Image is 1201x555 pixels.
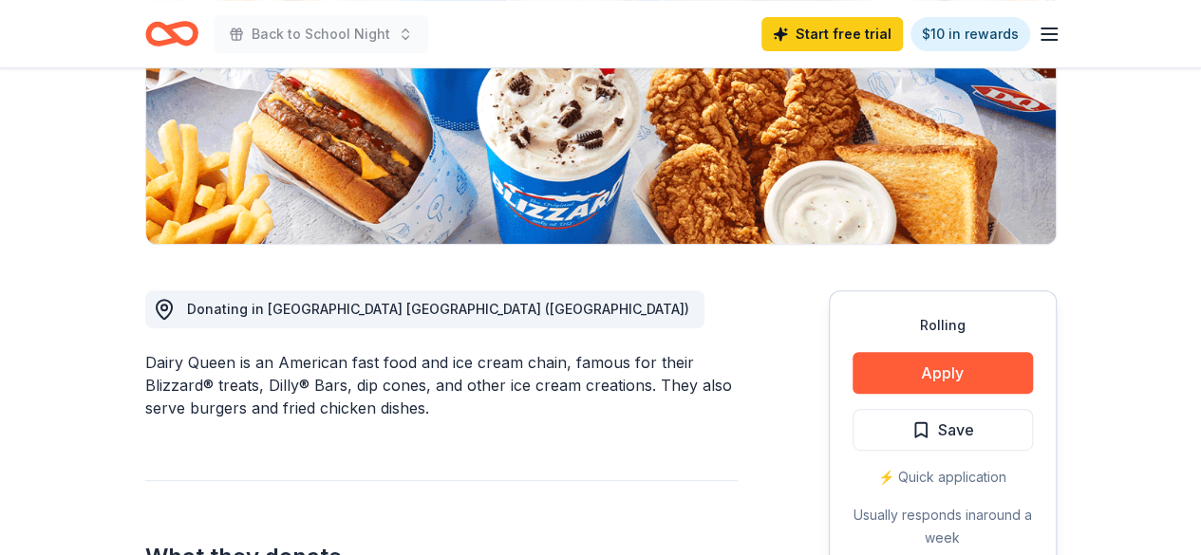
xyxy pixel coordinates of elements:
button: Back to School Night [214,15,428,53]
div: Dairy Queen is an American fast food and ice cream chain, famous for their Blizzard® treats, Dill... [145,351,738,419]
div: ⚡️ Quick application [853,466,1033,489]
a: Home [145,11,198,56]
a: Start free trial [761,17,903,51]
div: Rolling [853,314,1033,337]
div: Usually responds in around a week [853,504,1033,549]
button: Save [853,409,1033,451]
span: Donating in [GEOGRAPHIC_DATA] [GEOGRAPHIC_DATA] ([GEOGRAPHIC_DATA]) [187,301,689,317]
button: Apply [853,352,1033,394]
span: Save [938,417,974,442]
a: $10 in rewards [910,17,1030,51]
span: Back to School Night [252,23,390,46]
